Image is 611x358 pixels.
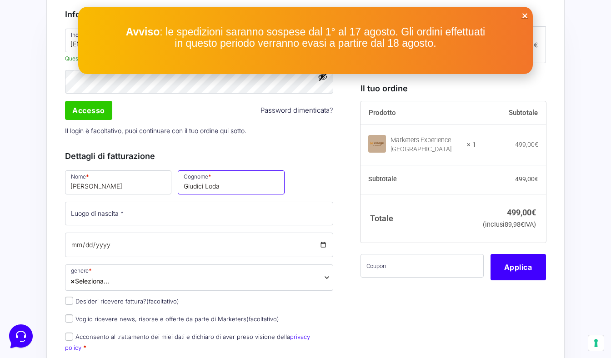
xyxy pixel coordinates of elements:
label: Acconsento al trattamento dei miei dati e dichiaro di aver preso visione della [65,333,310,351]
input: Acconsento al trattamento dei miei dati e dichiaro di aver preso visione dellaprivacy policy [65,333,73,341]
img: Marketers Experience Village Roulette [368,135,386,153]
span: 89,98 [505,221,524,229]
span: € [535,141,538,148]
a: Password dimenticata? [260,105,333,116]
th: Prodotto [361,101,476,125]
input: Cerca un articolo... [20,132,149,141]
p: : le spedizioni saranno sospese dal 1° al 17 agosto. Gli ordini effettuati in questo periodo verr... [124,26,487,49]
p: Home [27,287,43,295]
button: Applica [491,254,546,280]
input: Cognome * [178,170,284,194]
span: Trova una risposta [15,113,71,120]
input: Coupon [361,254,484,278]
button: Home [7,274,63,295]
span: Inizia una conversazione [59,82,134,89]
div: Marketers Experience [GEOGRAPHIC_DATA] [391,136,461,154]
span: € [531,208,536,217]
img: dark [29,51,47,69]
strong: Avviso [126,26,160,38]
span: × [70,276,75,286]
span: € [534,41,538,49]
span: Le tue conversazioni [15,36,77,44]
label: Desideri ricevere fattura? [65,298,179,305]
th: Totale [361,194,476,243]
th: Subtotale [361,165,476,194]
button: Aiuto [119,274,175,295]
bdi: 499,00 [515,175,538,183]
strong: × 1 [467,140,476,149]
p: Aiuto [140,287,153,295]
small: (inclusi IVA) [483,221,536,229]
img: dark [44,51,62,69]
img: dark [15,51,33,69]
th: Subtotale [476,101,546,125]
a: privacy policy [65,333,310,351]
span: € [535,175,538,183]
button: Mostra password [318,72,328,82]
h2: Ciao da Marketers 👋 [7,7,153,22]
h3: Il tuo ordine [361,82,546,94]
iframe: Customerly Messenger Launcher [7,323,35,350]
p: Il login è facoltativo, puoi continuare con il tuo ordine qui sotto. [62,121,336,140]
label: Voglio ricevere news, risorse e offerte da parte di Marketers [65,315,279,323]
h3: Informazioni Cliente [65,8,333,20]
bdi: 499,00 [507,208,536,217]
input: Luogo di nascita * [65,202,333,225]
input: Nome * [65,170,171,194]
button: Messaggi [63,274,119,295]
span: € [521,221,524,229]
input: Accesso [65,101,112,120]
input: Desideri ricevere fattura?(facoltativo) [65,297,73,305]
span: Seleziona... [70,276,109,286]
input: Indirizzo Email * [65,29,333,52]
button: Le tue preferenze relative al consenso per le tecnologie di tracciamento [588,335,604,351]
h3: Dettagli di fatturazione [65,150,333,162]
a: Apri Centro Assistenza [97,113,167,120]
span: Seleziona... [65,264,333,291]
p: Messaggi [79,287,103,295]
a: Close [521,12,528,19]
input: Voglio ricevere news, risorse e offerte da parte di Marketers(facoltativo) [65,314,73,323]
button: Inizia una conversazione [15,76,167,94]
bdi: 499,00 [515,141,538,148]
span: (facoltativo) [146,298,179,305]
span: (facoltativo) [246,315,279,323]
span: Questa email è già registrata. Inserisci la password per continuare. [65,55,333,63]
